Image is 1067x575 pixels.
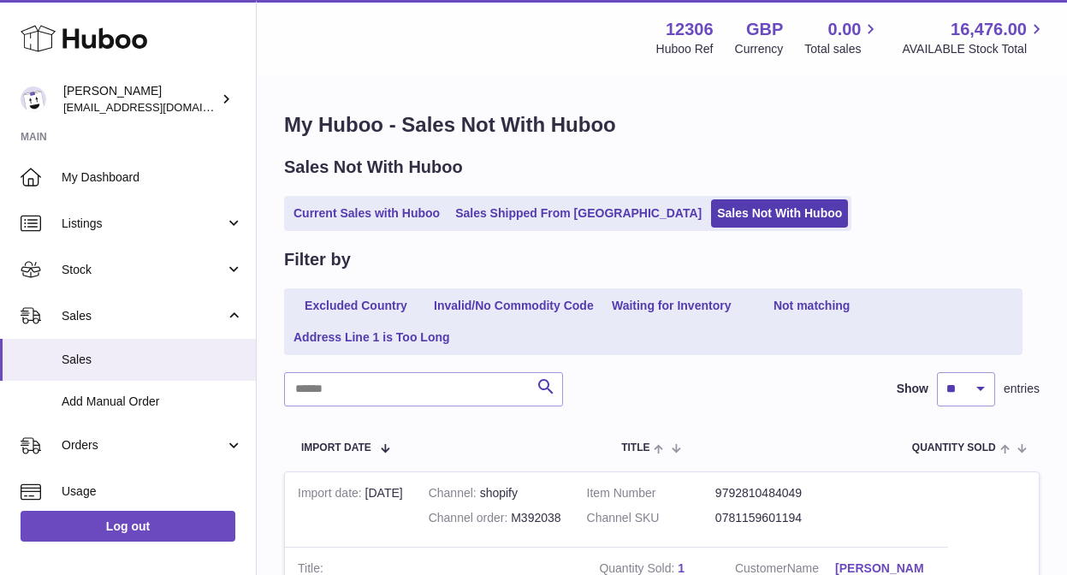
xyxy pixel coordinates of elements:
[587,510,715,526] dt: Channel SKU
[21,511,235,542] a: Log out
[62,352,243,368] span: Sales
[428,292,600,320] a: Invalid/No Commodity Code
[298,486,365,504] strong: Import date
[902,18,1046,57] a: 16,476.00 AVAILABLE Stock Total
[897,381,928,397] label: Show
[951,18,1027,41] span: 16,476.00
[62,437,225,453] span: Orders
[656,41,714,57] div: Huboo Ref
[587,485,715,501] dt: Item Number
[735,41,784,57] div: Currency
[62,308,225,324] span: Sales
[735,561,787,575] span: Customer
[715,485,844,501] dd: 9792810484049
[62,483,243,500] span: Usage
[711,199,848,228] a: Sales Not With Huboo
[63,83,217,116] div: [PERSON_NAME]
[603,292,740,320] a: Waiting for Inventory
[62,394,243,410] span: Add Manual Order
[62,169,243,186] span: My Dashboard
[804,18,880,57] a: 0.00 Total sales
[828,18,862,41] span: 0.00
[902,41,1046,57] span: AVAILABLE Stock Total
[287,199,446,228] a: Current Sales with Huboo
[678,561,685,575] a: 1
[449,199,708,228] a: Sales Shipped From [GEOGRAPHIC_DATA]
[715,510,844,526] dd: 0781159601194
[284,111,1040,139] h1: My Huboo - Sales Not With Huboo
[621,442,649,453] span: Title
[63,100,252,114] span: [EMAIL_ADDRESS][DOMAIN_NAME]
[429,511,512,529] strong: Channel order
[21,86,46,112] img: hello@otect.co
[62,216,225,232] span: Listings
[301,442,371,453] span: Import date
[287,323,456,352] a: Address Line 1 is Too Long
[62,262,225,278] span: Stock
[804,41,880,57] span: Total sales
[429,485,561,501] div: shopify
[912,442,996,453] span: Quantity Sold
[429,486,480,504] strong: Channel
[287,292,424,320] a: Excluded Country
[746,18,783,41] strong: GBP
[666,18,714,41] strong: 12306
[1004,381,1040,397] span: entries
[285,472,416,548] td: [DATE]
[744,292,880,320] a: Not matching
[429,510,561,526] div: M392038
[284,156,463,179] h2: Sales Not With Huboo
[284,248,351,271] h2: Filter by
